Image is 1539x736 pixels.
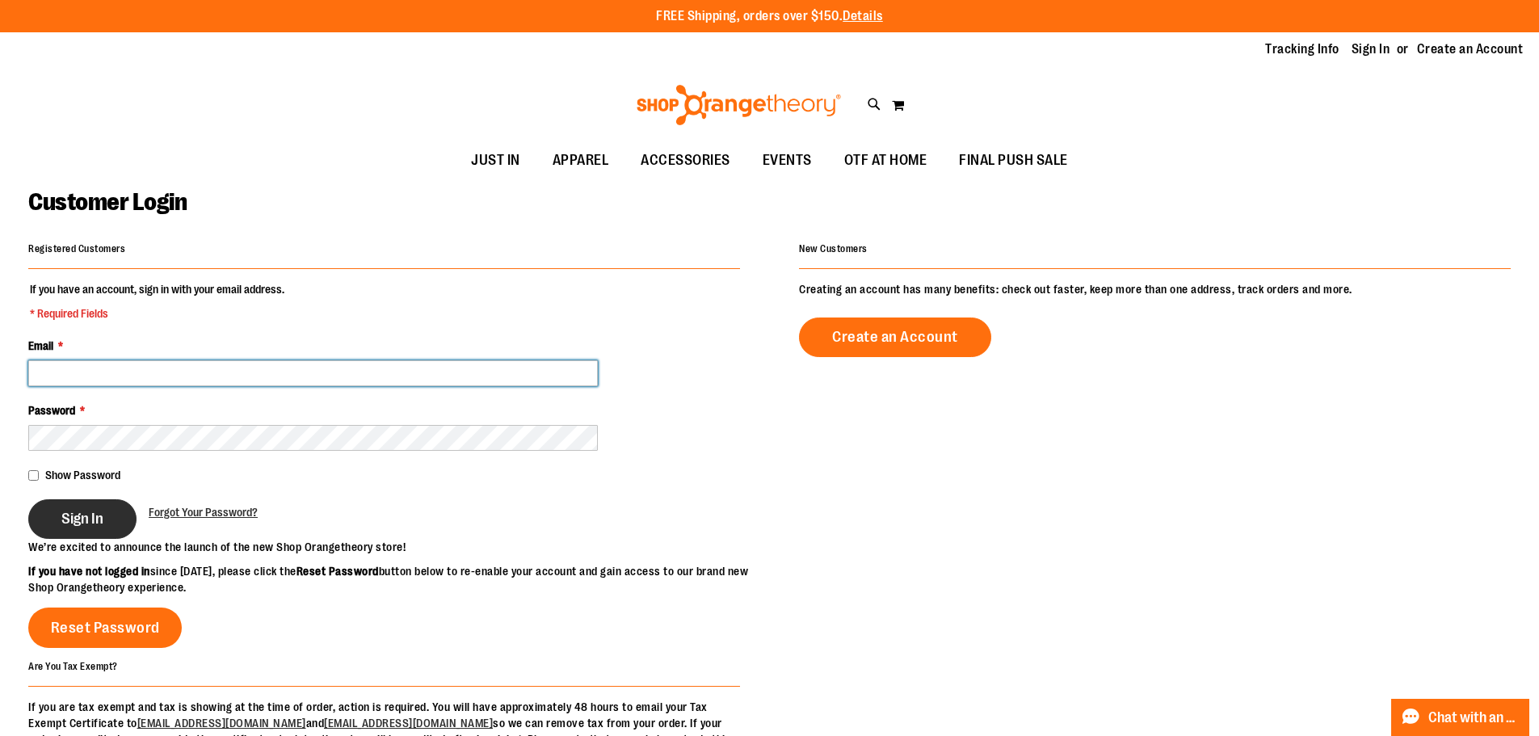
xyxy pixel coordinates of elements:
a: Create an Account [799,318,991,357]
span: Chat with an Expert [1428,710,1520,725]
span: JUST IN [471,142,520,179]
span: Sign In [61,510,103,528]
strong: Reset Password [296,565,379,578]
p: since [DATE], please click the button below to re-enable your account and gain access to our bran... [28,563,770,595]
span: OTF AT HOME [844,142,927,179]
span: Email [28,339,53,352]
a: Tracking Info [1265,40,1339,58]
a: ACCESSORIES [624,142,746,179]
span: Reset Password [51,619,160,637]
a: EVENTS [746,142,828,179]
a: Reset Password [28,608,182,648]
p: We’re excited to announce the launch of the new Shop Orangetheory store! [28,539,770,555]
a: Sign In [1352,40,1390,58]
span: EVENTS [763,142,812,179]
a: [EMAIL_ADDRESS][DOMAIN_NAME] [324,717,493,730]
span: Customer Login [28,188,187,216]
span: APPAREL [553,142,609,179]
strong: Registered Customers [28,243,125,254]
span: FINAL PUSH SALE [959,142,1068,179]
span: ACCESSORIES [641,142,730,179]
strong: New Customers [799,243,868,254]
p: Creating an account has many benefits: check out faster, keep more than one address, track orders... [799,281,1511,297]
span: * Required Fields [30,305,284,322]
a: Details [843,9,883,23]
a: OTF AT HOME [828,142,944,179]
a: APPAREL [536,142,625,179]
button: Chat with an Expert [1391,699,1530,736]
button: Sign In [28,499,137,539]
a: [EMAIL_ADDRESS][DOMAIN_NAME] [137,717,306,730]
span: Password [28,404,75,417]
span: Forgot Your Password? [149,506,258,519]
a: JUST IN [455,142,536,179]
a: Create an Account [1417,40,1524,58]
p: FREE Shipping, orders over $150. [656,7,883,26]
a: Forgot Your Password? [149,504,258,520]
strong: Are You Tax Exempt? [28,660,118,671]
a: FINAL PUSH SALE [943,142,1084,179]
legend: If you have an account, sign in with your email address. [28,281,286,322]
span: Create an Account [832,328,958,346]
span: Show Password [45,469,120,482]
strong: If you have not logged in [28,565,150,578]
img: Shop Orangetheory [634,85,843,125]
